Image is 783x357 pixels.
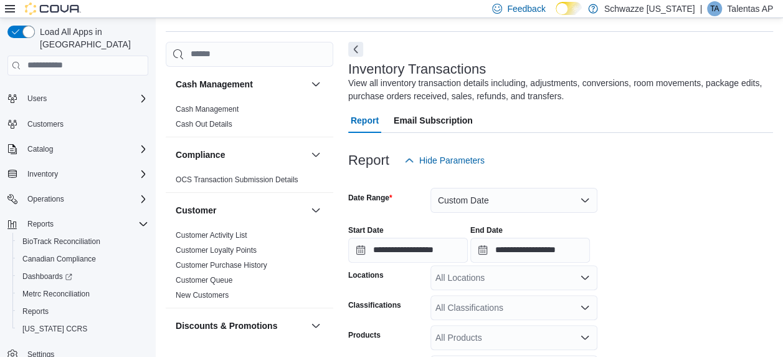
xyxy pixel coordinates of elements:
label: Products [348,330,381,340]
h3: Cash Management [176,78,253,90]
a: Cash Management [176,105,239,114]
span: Feedback [507,2,545,15]
button: Open list of options [580,273,590,283]
button: Customer [308,203,323,218]
span: Catalog [22,142,148,157]
button: BioTrack Reconciliation [12,233,153,250]
button: Catalog [22,142,58,157]
button: Open list of options [580,333,590,343]
a: Customer Loyalty Points [176,246,257,255]
span: Canadian Compliance [22,254,96,264]
span: Operations [27,194,64,204]
span: Customers [22,116,148,132]
label: Classifications [348,300,401,310]
p: | [700,1,702,16]
input: Press the down key to open a popover containing a calendar. [470,238,590,263]
span: Cash Out Details [176,119,232,129]
div: Customer [166,228,333,308]
span: Metrc Reconciliation [17,286,148,301]
a: Canadian Compliance [17,252,101,267]
span: Inventory [27,169,58,179]
button: Hide Parameters [399,148,490,173]
button: Discounts & Promotions [176,320,306,332]
img: Cova [25,2,81,15]
span: Dashboards [22,271,72,281]
a: Cash Out Details [176,120,232,129]
h3: Inventory Transactions [348,62,486,77]
button: Customers [2,115,153,133]
p: Talentas AP [727,1,773,16]
span: Washington CCRS [17,321,148,336]
button: Custom Date [430,188,597,213]
a: Metrc Reconciliation [17,286,95,301]
span: Customer Loyalty Points [176,245,257,255]
span: Cash Management [176,104,239,114]
button: Canadian Compliance [12,250,153,268]
span: Dark Mode [556,15,556,16]
span: Catalog [27,144,53,154]
label: Date Range [348,193,392,203]
button: Discounts & Promotions [308,318,323,333]
a: Customer Activity List [176,231,247,240]
button: Cash Management [176,78,306,90]
span: Customer Purchase History [176,260,267,270]
span: Customer Queue [176,275,232,285]
h3: Discounts & Promotions [176,320,277,332]
a: New Customers [176,291,229,300]
a: Customer Queue [176,276,232,285]
span: Reports [22,217,148,232]
span: Load All Apps in [GEOGRAPHIC_DATA] [35,26,148,51]
span: Dashboards [17,269,148,284]
p: Schwazze [US_STATE] [604,1,695,16]
span: BioTrack Reconciliation [17,234,148,249]
a: Reports [17,304,54,319]
h3: Compliance [176,149,225,161]
span: TA [710,1,719,16]
a: Dashboards [17,269,77,284]
button: Operations [2,190,153,208]
span: Hide Parameters [419,154,485,167]
a: Customers [22,117,69,132]
button: Cash Management [308,77,323,92]
button: Catalog [2,140,153,158]
span: New Customers [176,290,229,300]
div: Compliance [166,172,333,192]
span: Email Subscription [394,108,473,133]
a: [US_STATE] CCRS [17,321,92,336]
button: Compliance [308,147,323,162]
span: Customers [27,119,64,129]
button: Users [22,91,52,106]
span: BioTrack Reconciliation [22,237,100,247]
button: [US_STATE] CCRS [12,320,153,338]
button: Metrc Reconciliation [12,285,153,303]
span: Users [22,91,148,106]
div: Talentas AP [707,1,722,16]
button: Inventory [2,165,153,183]
a: Dashboards [12,268,153,285]
label: Locations [348,270,384,280]
span: Inventory [22,167,148,182]
button: Reports [12,303,153,320]
a: OCS Transaction Submission Details [176,175,298,184]
label: End Date [470,225,503,235]
button: Compliance [176,149,306,161]
input: Dark Mode [556,2,582,15]
span: Canadian Compliance [17,252,148,267]
span: Report [351,108,379,133]
span: [US_STATE] CCRS [22,324,87,334]
span: Users [27,94,47,104]
div: Cash Management [166,102,333,137]
div: View all inventory transaction details including, adjustments, conversions, room movements, packa... [348,77,767,103]
label: Start Date [348,225,384,235]
span: Reports [17,304,148,319]
button: Reports [22,217,59,232]
a: Customer Purchase History [176,261,267,270]
button: Customer [176,204,306,217]
a: BioTrack Reconciliation [17,234,105,249]
h3: Report [348,153,389,168]
span: Metrc Reconciliation [22,289,90,299]
span: Reports [27,219,54,229]
button: Next [348,42,363,57]
button: Open list of options [580,303,590,313]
